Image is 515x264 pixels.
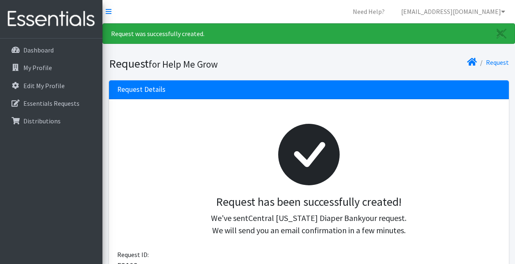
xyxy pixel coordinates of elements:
[346,3,391,20] a: Need Help?
[23,46,54,54] p: Dashboard
[117,85,166,94] h3: Request Details
[395,3,512,20] a: [EMAIL_ADDRESS][DOMAIN_NAME]
[248,213,362,223] span: Central [US_STATE] Diaper Bank
[3,113,99,129] a: Distributions
[23,64,52,72] p: My Profile
[117,250,149,259] span: Request ID:
[3,5,99,33] img: HumanEssentials
[109,57,306,71] h1: Request
[488,24,515,43] a: Close
[3,59,99,76] a: My Profile
[23,82,65,90] p: Edit My Profile
[102,23,515,44] div: Request was successfully created.
[23,99,79,107] p: Essentials Requests
[124,195,494,209] h3: Request has been successfully created!
[486,58,509,66] a: Request
[3,42,99,58] a: Dashboard
[124,212,494,237] p: We've sent your request. We will send you an email confirmation in a few minutes.
[3,95,99,112] a: Essentials Requests
[23,117,61,125] p: Distributions
[3,77,99,94] a: Edit My Profile
[149,58,218,70] small: for Help Me Grow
